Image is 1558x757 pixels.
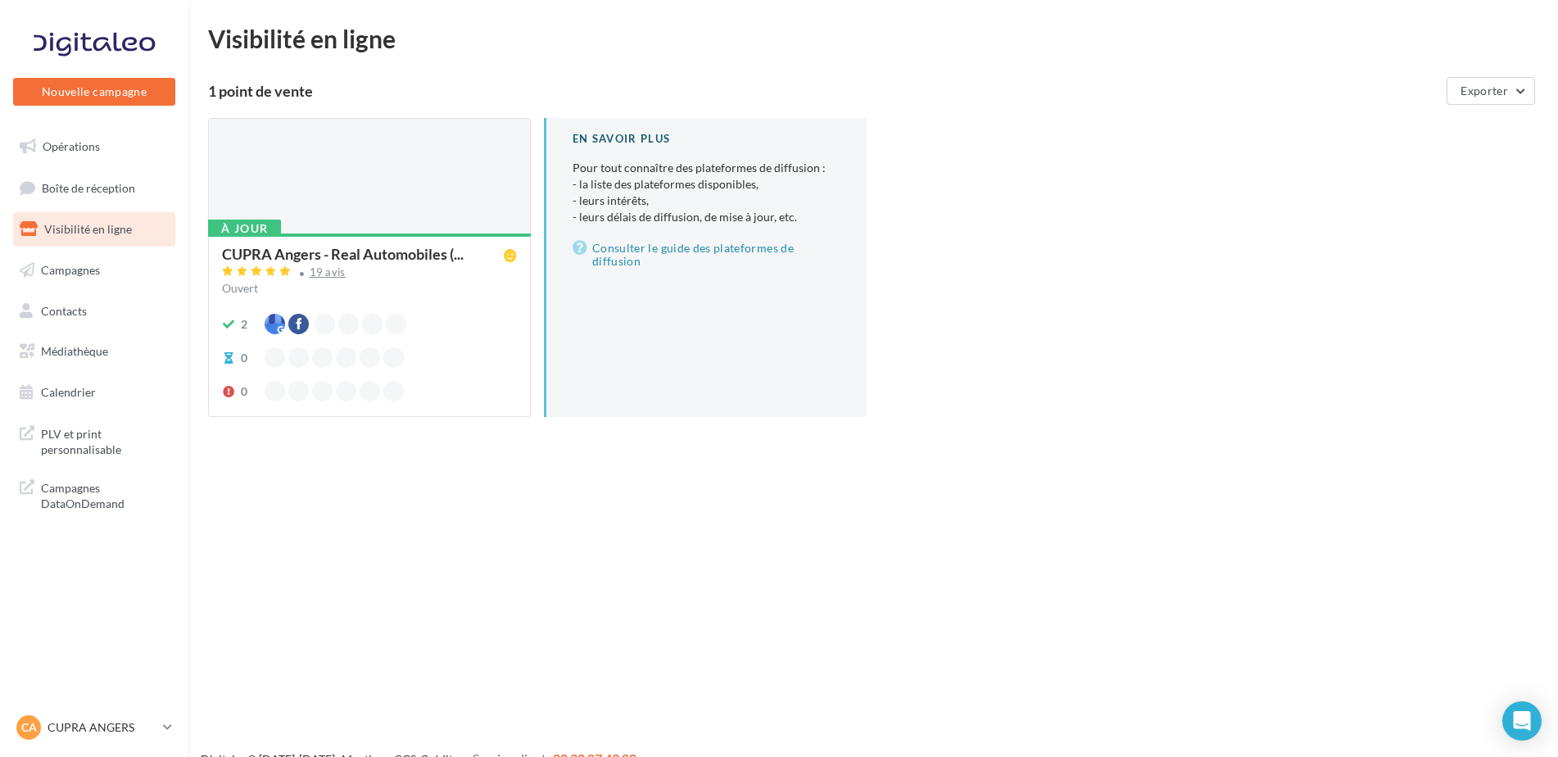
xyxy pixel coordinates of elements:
button: Exporter [1447,77,1535,105]
div: 0 [241,350,247,366]
a: Médiathèque [10,334,179,369]
button: Nouvelle campagne [13,78,175,106]
a: Calendrier [10,375,179,410]
span: Opérations [43,139,100,153]
div: Visibilité en ligne [208,26,1538,51]
a: PLV et print personnalisable [10,416,179,465]
a: 19 avis [222,264,517,283]
div: À jour [208,220,281,238]
span: Médiathèque [41,344,108,358]
span: Boîte de réception [42,180,135,194]
a: Opérations [10,129,179,164]
a: Consulter le guide des plateformes de diffusion [573,238,840,271]
div: En savoir plus [573,131,840,147]
li: - la liste des plateformes disponibles, [573,176,840,193]
a: Contacts [10,294,179,329]
div: 19 avis [310,267,346,278]
span: Campagnes DataOnDemand [41,477,169,512]
div: 1 point de vente [208,84,1440,98]
span: PLV et print personnalisable [41,423,169,458]
div: 0 [241,383,247,400]
li: - leurs intérêts, [573,193,840,209]
span: CA [21,719,37,736]
a: Boîte de réception [10,170,179,206]
div: 2 [241,316,247,333]
span: Visibilité en ligne [44,222,132,236]
span: Calendrier [41,385,96,399]
a: Campagnes DataOnDemand [10,470,179,519]
p: Pour tout connaître des plateformes de diffusion : [573,160,840,225]
span: Campagnes [41,263,100,277]
span: Ouvert [222,281,258,295]
a: Visibilité en ligne [10,212,179,247]
span: Exporter [1461,84,1508,97]
li: - leurs délais de diffusion, de mise à jour, etc. [573,209,840,225]
span: CUPRA Angers - Real Automobiles (... [222,247,464,261]
a: Campagnes [10,253,179,288]
span: Contacts [41,303,87,317]
a: CA CUPRA ANGERS [13,712,175,743]
div: Open Intercom Messenger [1502,701,1542,741]
p: CUPRA ANGERS [48,719,156,736]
